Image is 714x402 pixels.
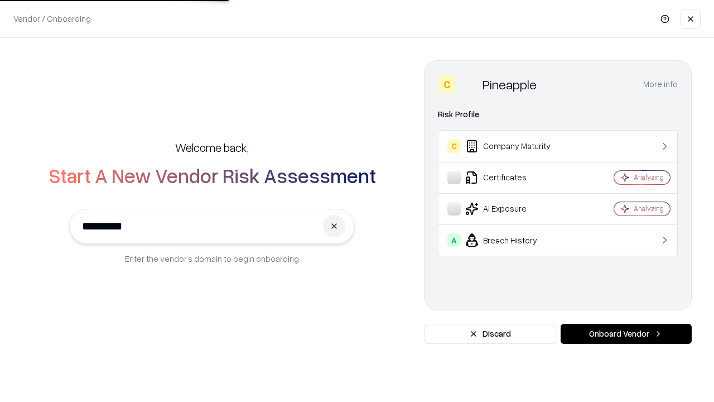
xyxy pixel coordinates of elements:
[561,324,692,344] button: Onboard Vendor
[175,140,249,155] h5: Welcome back,
[447,171,581,184] div: Certificates
[13,13,91,25] p: Vendor / Onboarding
[125,253,299,265] p: Enter the vendor’s domain to begin onboarding
[424,324,556,344] button: Discard
[438,75,456,93] div: C
[49,164,376,186] h2: Start A New Vendor Risk Assessment
[643,74,678,94] button: More info
[483,75,537,93] div: Pineapple
[447,233,581,247] div: Breach History
[447,140,581,153] div: Company Maturity
[447,140,461,153] div: C
[460,75,478,93] img: Pineapple
[447,202,581,216] div: AI Exposure
[447,233,461,247] div: A
[634,204,664,213] div: Analyzing
[634,173,664,182] div: Analyzing
[438,108,678,121] div: Risk Profile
